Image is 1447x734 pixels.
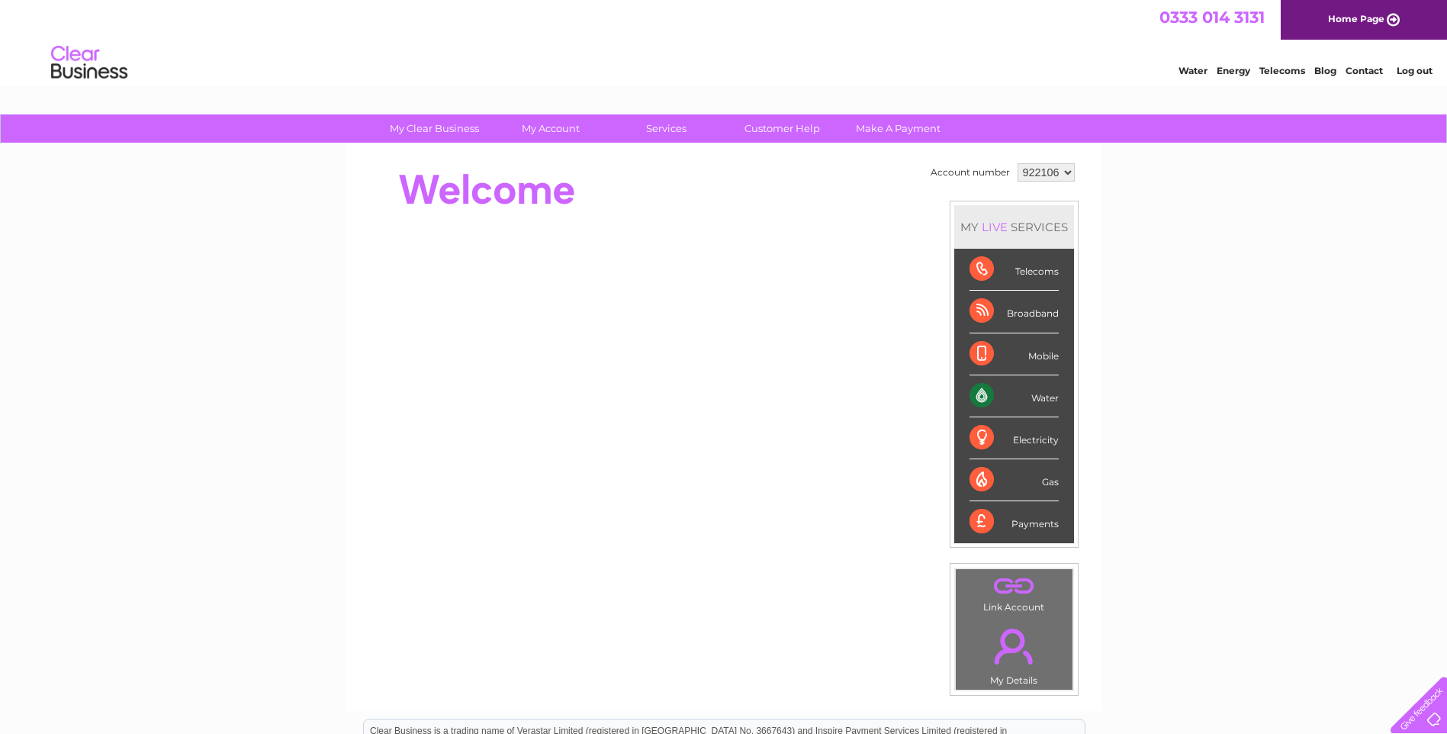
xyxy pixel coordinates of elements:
a: Make A Payment [835,114,961,143]
a: Contact [1346,65,1383,76]
img: logo.png [50,40,128,86]
a: Water [1179,65,1207,76]
a: Customer Help [719,114,845,143]
a: Log out [1397,65,1433,76]
div: MY SERVICES [954,205,1074,249]
a: My Account [487,114,613,143]
div: LIVE [979,220,1011,234]
td: Account number [927,159,1014,185]
a: Telecoms [1259,65,1305,76]
a: Blog [1314,65,1336,76]
div: Electricity [969,417,1059,459]
a: . [960,620,1069,673]
div: Gas [969,459,1059,501]
a: Energy [1217,65,1250,76]
td: My Details [955,616,1073,691]
div: Mobile [969,333,1059,375]
a: . [960,573,1069,600]
div: Telecoms [969,249,1059,291]
div: Water [969,375,1059,417]
div: Clear Business is a trading name of Verastar Limited (registered in [GEOGRAPHIC_DATA] No. 3667643... [364,8,1085,74]
a: 0333 014 3131 [1159,8,1265,27]
a: My Clear Business [371,114,497,143]
div: Payments [969,501,1059,542]
td: Link Account [955,568,1073,616]
a: Services [603,114,729,143]
div: Broadband [969,291,1059,333]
